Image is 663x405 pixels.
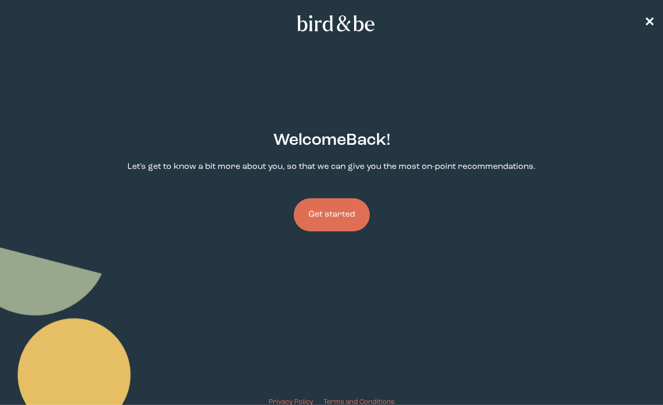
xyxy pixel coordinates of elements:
[644,14,655,33] a: ✕
[294,198,370,231] button: Get started
[127,161,536,173] p: Let's get to know a bit more about you, so that we can give you the most on-point recommendations.
[273,129,390,153] h2: Welcome Back !
[644,17,655,29] span: ✕
[611,356,653,395] iframe: Gorgias live chat messenger
[294,182,370,248] a: Get started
